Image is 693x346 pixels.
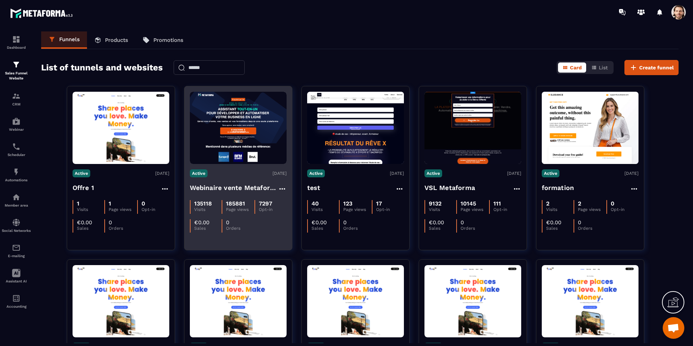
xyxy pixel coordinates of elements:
[599,65,608,70] span: List
[461,226,488,231] p: Orders
[73,267,169,336] img: image
[311,200,319,207] p: 40
[141,200,145,207] p: 0
[194,219,209,226] p: €0.00
[578,219,581,226] p: 0
[2,263,31,289] a: Assistant AI
[226,200,245,207] p: 185881
[109,226,136,231] p: Orders
[2,55,31,86] a: formationformationSales Funnel Website
[2,86,31,112] a: formationformationCRM
[2,102,31,106] p: CRM
[109,219,112,226] p: 0
[190,267,287,336] img: image
[77,226,104,231] p: Sales
[2,304,31,308] p: Accounting
[343,219,346,226] p: 0
[611,200,614,207] p: 0
[546,207,574,212] p: Visits
[190,92,287,164] img: image
[307,169,325,177] p: Active
[311,219,327,226] p: €0.00
[429,219,444,226] p: €0.00
[493,207,521,212] p: Opt-in
[10,7,75,20] img: logo
[59,36,80,43] p: Funnels
[493,200,501,207] p: 111
[77,219,92,226] p: €0.00
[542,169,559,177] p: Active
[12,35,21,44] img: formation
[105,37,128,43] p: Products
[259,200,272,207] p: 7297
[77,207,104,212] p: Visits
[273,171,287,176] p: [DATE]
[578,200,581,207] p: 2
[226,226,253,231] p: Orders
[587,62,612,73] button: List
[109,207,137,212] p: Page views
[542,183,574,193] h4: formation
[376,207,404,212] p: Opt-in
[73,169,90,177] p: Active
[73,183,94,193] h4: Offre 1
[390,171,404,176] p: [DATE]
[2,71,31,81] p: Sales Funnel Website
[542,92,638,164] img: image
[307,183,321,193] h4: test
[611,207,638,212] p: Opt-in
[343,200,352,207] p: 123
[2,127,31,131] p: Webinar
[424,183,475,193] h4: VSL Metaforma
[87,31,135,49] a: Products
[542,267,638,336] img: image
[2,112,31,137] a: automationsautomationsWebinar
[307,92,404,164] img: image
[226,219,229,226] p: 0
[2,178,31,182] p: Automations
[2,162,31,187] a: automationsautomationsAutomations
[2,213,31,238] a: social-networksocial-networkSocial Networks
[2,254,31,258] p: E-mailing
[578,207,606,212] p: Page views
[259,207,286,212] p: Opt-in
[155,171,169,176] p: [DATE]
[12,117,21,126] img: automations
[624,171,638,176] p: [DATE]
[41,60,163,75] h2: List of tunnels and websites
[343,226,371,231] p: Orders
[226,207,254,212] p: Page views
[2,153,31,157] p: Scheduler
[12,193,21,202] img: automations
[12,294,21,303] img: accountant
[2,279,31,283] p: Assistant AI
[2,46,31,49] p: Dashboard
[578,226,605,231] p: Orders
[424,267,521,336] img: image
[424,169,442,177] p: Active
[311,226,339,231] p: Sales
[429,200,441,207] p: 9132
[41,31,87,49] a: Funnels
[2,289,31,314] a: accountantaccountantAccounting
[639,64,674,71] span: Create funnel
[461,200,476,207] p: 10145
[311,207,339,212] p: Visits
[546,219,561,226] p: €0.00
[663,317,684,339] div: Ouvrir le chat
[2,229,31,233] p: Social Networks
[461,219,464,226] p: 0
[461,207,489,212] p: Page views
[109,200,111,207] p: 1
[546,200,549,207] p: 2
[376,200,382,207] p: 17
[77,200,79,207] p: 1
[429,207,456,212] p: Visits
[12,92,21,100] img: formation
[429,226,456,231] p: Sales
[2,203,31,207] p: Member area
[153,37,183,43] p: Promotions
[12,218,21,227] img: social-network
[2,238,31,263] a: emailemailE-mailing
[343,207,372,212] p: Page views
